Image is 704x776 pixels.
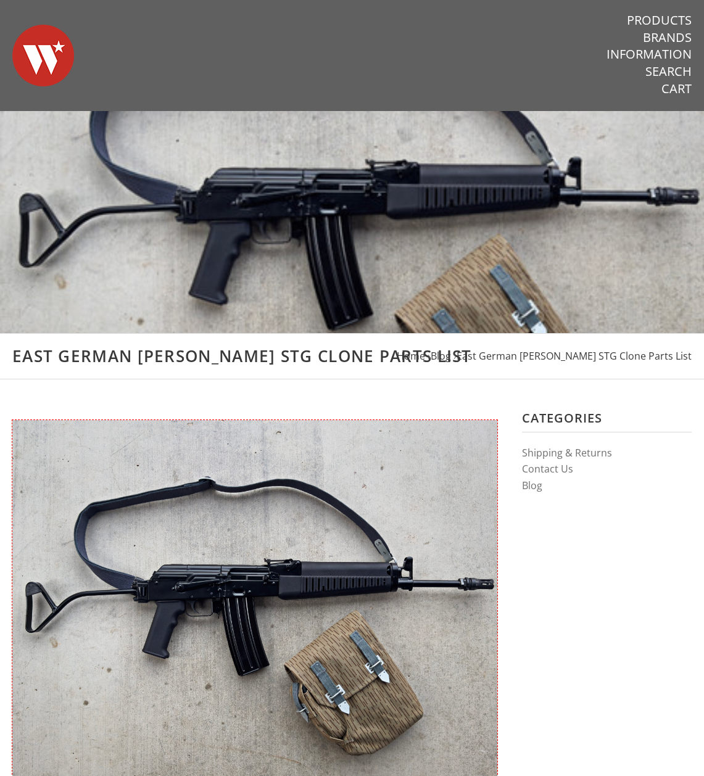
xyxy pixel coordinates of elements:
[522,446,612,460] a: Shipping & Returns
[453,348,692,365] li: ›
[627,12,692,28] a: Products
[643,30,692,46] a: Brands
[522,410,692,432] h3: Categories
[522,462,573,476] a: Contact Us
[12,346,692,366] h1: East German [PERSON_NAME] STG Clone Parts List
[457,349,692,363] a: East German [PERSON_NAME] STG Clone Parts List
[397,349,425,363] a: Home
[12,12,74,99] img: Warsaw Wood Co.
[431,349,451,363] a: Blog
[607,46,692,62] a: Information
[645,64,692,80] a: Search
[522,479,542,492] a: Blog
[661,81,692,97] a: Cart
[428,348,451,365] li: ›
